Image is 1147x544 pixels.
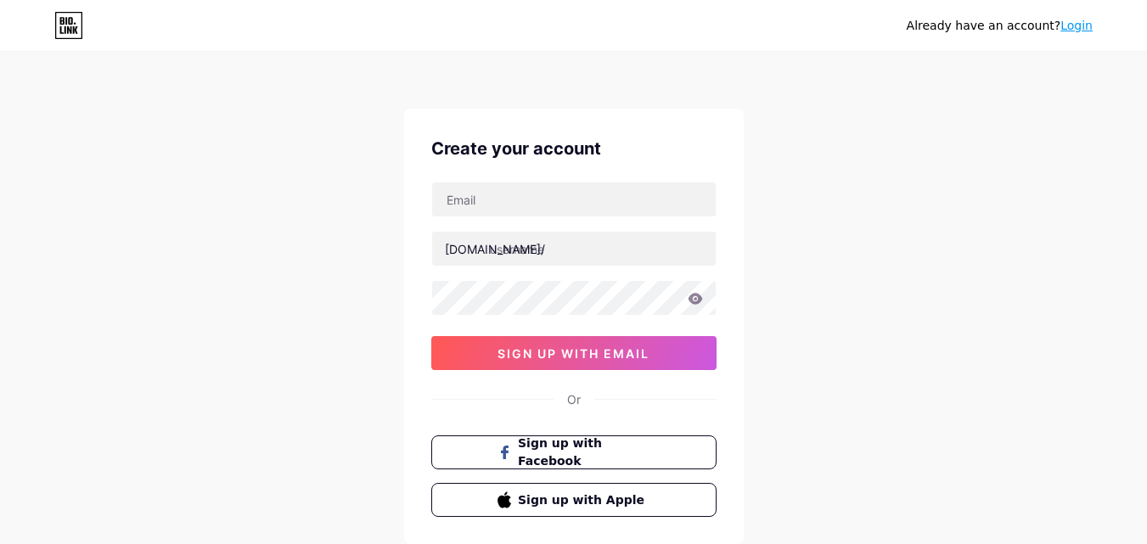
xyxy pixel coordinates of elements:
div: Or [567,390,581,408]
button: Sign up with Facebook [431,435,717,469]
a: Login [1060,19,1093,32]
span: Sign up with Facebook [518,435,649,470]
div: Create your account [431,136,717,161]
input: username [432,232,716,266]
span: Sign up with Apple [518,491,649,509]
input: Email [432,182,716,216]
button: Sign up with Apple [431,483,717,517]
button: sign up with email [431,336,717,370]
span: sign up with email [498,346,649,361]
div: Already have an account? [907,17,1093,35]
div: [DOMAIN_NAME]/ [445,240,545,258]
